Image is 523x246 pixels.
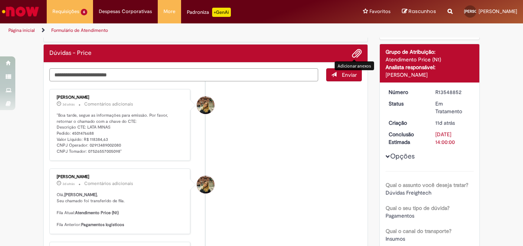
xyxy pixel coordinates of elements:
a: Página inicial [8,27,35,33]
span: Insumos [386,235,405,242]
span: 3d atrás [62,102,75,107]
b: Atendimento Price (N1) [75,210,119,216]
span: Favoritos [369,8,391,15]
div: R13548852 [435,88,471,96]
p: Olá, , Seu chamado foi transferido de fila. Fila Atual: Fila Anterior: [57,192,184,228]
div: [DATE] 14:00:00 [435,130,471,146]
dt: Número [383,88,430,96]
div: Sarah Pigosso Nogueira Masselani [197,96,214,114]
span: 6 [81,9,87,15]
time: 18/09/2025 18:54:14 [435,119,455,126]
textarea: Digite sua mensagem aqui... [49,68,318,81]
dt: Criação [383,119,430,127]
b: [PERSON_NAME] [64,192,97,198]
div: 18/09/2025 18:54:14 [435,119,471,127]
b: Qual o assunto você deseja tratar? [386,182,468,188]
span: 11d atrás [435,119,455,126]
div: Padroniza [187,8,231,17]
span: 3d atrás [62,182,75,186]
div: Adicionar anexos [335,61,374,70]
p: +GenAi [212,8,231,17]
span: Despesas Corporativas [99,8,152,15]
h2: Dúvidas - Price Histórico de tíquete [49,50,92,57]
a: Rascunhos [402,8,436,15]
div: Grupo de Atribuição: [386,48,474,56]
b: Pagamentos logisticos [81,222,124,228]
b: Qual o seu tipo de dúvida? [386,205,449,211]
time: 26/09/2025 16:54:10 [62,182,75,186]
div: Analista responsável: [386,63,474,71]
img: ServiceNow [1,4,40,19]
div: Sarah Pigosso Nogueira Masselani [197,176,214,193]
span: Requisições [52,8,79,15]
p: "Boa tarde, segue as informações para emissão. Por favor, retornar o chamado com a chave do CTE: ... [57,112,184,155]
span: More [163,8,175,15]
small: Comentários adicionais [84,101,133,107]
span: Enviar [342,71,357,78]
b: Qual o canal do transporte? [386,228,451,234]
span: Rascunhos [409,8,436,15]
button: Adicionar anexos [352,48,362,58]
div: Atendimento Price (N1) [386,56,474,63]
span: Dúvidas Freightech [386,189,431,196]
ul: Trilhas de página [6,23,343,38]
dt: Status [383,100,430,107]
button: Enviar [326,68,362,81]
small: Comentários adicionais [84,180,133,187]
dt: Conclusão Estimada [383,130,430,146]
a: Formulário de Atendimento [51,27,108,33]
span: Pagamentos [386,212,414,219]
span: [PERSON_NAME] [464,9,494,14]
div: Em Tratamento [435,100,471,115]
div: [PERSON_NAME] [57,175,184,179]
span: [PERSON_NAME] [479,8,517,15]
div: [PERSON_NAME] [386,71,474,79]
div: [PERSON_NAME] [57,95,184,100]
time: 26/09/2025 16:54:37 [62,102,75,107]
